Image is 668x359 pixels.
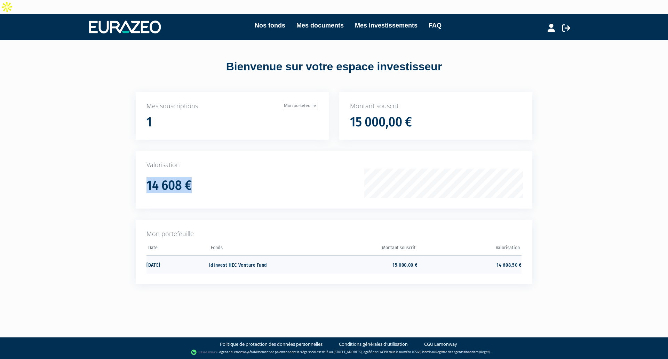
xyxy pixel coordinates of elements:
a: CGU Lemonway [424,341,457,348]
td: 14 608,50 € [417,255,522,274]
div: Bienvenue sur votre espace investisseur [120,59,548,75]
p: Montant souscrit [350,102,522,111]
td: 15 000,00 € [313,255,417,274]
a: Conditions générales d'utilisation [339,341,408,348]
th: Date [146,243,209,256]
p: Valorisation [146,161,522,170]
a: Nos fonds [255,21,285,30]
a: Mes investissements [355,21,417,30]
h1: 1 [146,115,152,130]
a: FAQ [429,21,442,30]
img: logo-lemonway.png [191,349,218,356]
th: Fonds [209,243,313,256]
p: Mes souscriptions [146,102,318,111]
div: - Agent de (établissement de paiement dont le siège social est situé au [STREET_ADDRESS], agréé p... [7,349,661,356]
td: Idinvest HEC Venture Fund [209,255,313,274]
img: 1732889491-logotype_eurazeo_blanc_rvb.png [89,21,161,33]
td: [DATE] [146,255,209,274]
a: Mes documents [296,21,344,30]
a: Registre des agents financiers (Regafi) [435,350,490,354]
th: Montant souscrit [313,243,417,256]
a: Lemonway [232,350,248,354]
a: Politique de protection des données personnelles [220,341,323,348]
h1: 15 000,00 € [350,115,412,130]
p: Mon portefeuille [146,229,522,239]
a: Mon portefeuille [282,102,318,109]
h1: 14 608 € [146,178,192,193]
th: Valorisation [417,243,522,256]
